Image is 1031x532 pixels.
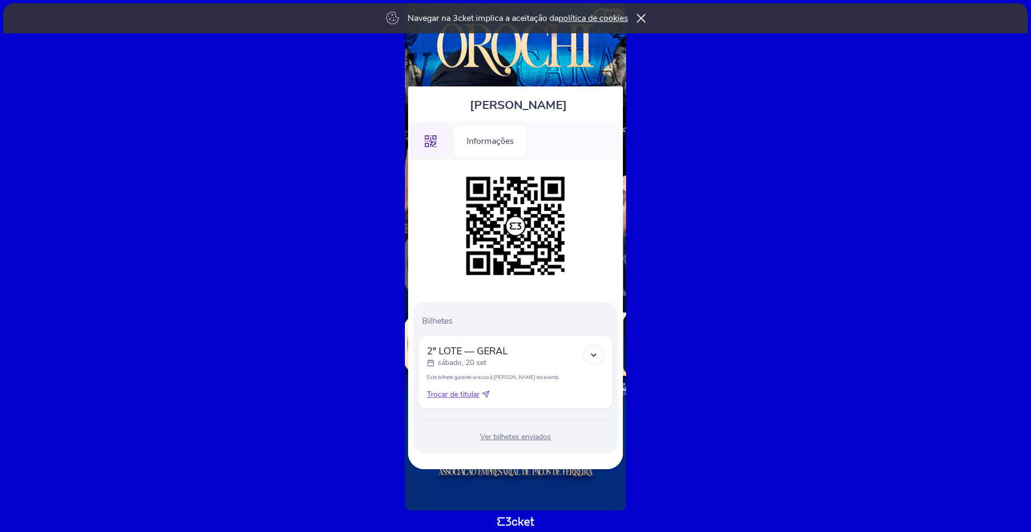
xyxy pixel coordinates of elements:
[438,358,487,368] p: sábado, 20 set
[453,134,528,146] a: Informações
[419,14,612,81] img: OROCHI - PAÇOS DE FERREIRA by RocketEvents
[427,389,480,400] span: Trocar de titular
[470,97,567,113] span: [PERSON_NAME]
[408,12,628,24] p: Navegar na 3cket implica a aceitação da
[422,315,613,327] p: Bilhetes
[558,12,628,24] a: política de cookies
[418,432,613,442] div: Ver bilhetes enviados
[427,345,508,358] span: 2º LOTE — GERAL
[453,124,528,158] div: Informações
[427,374,604,381] p: Este bilhete garante acesso à [PERSON_NAME] do evento.
[461,171,570,281] img: 6d1abb1338d84752a4f4bf42015306f6.png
